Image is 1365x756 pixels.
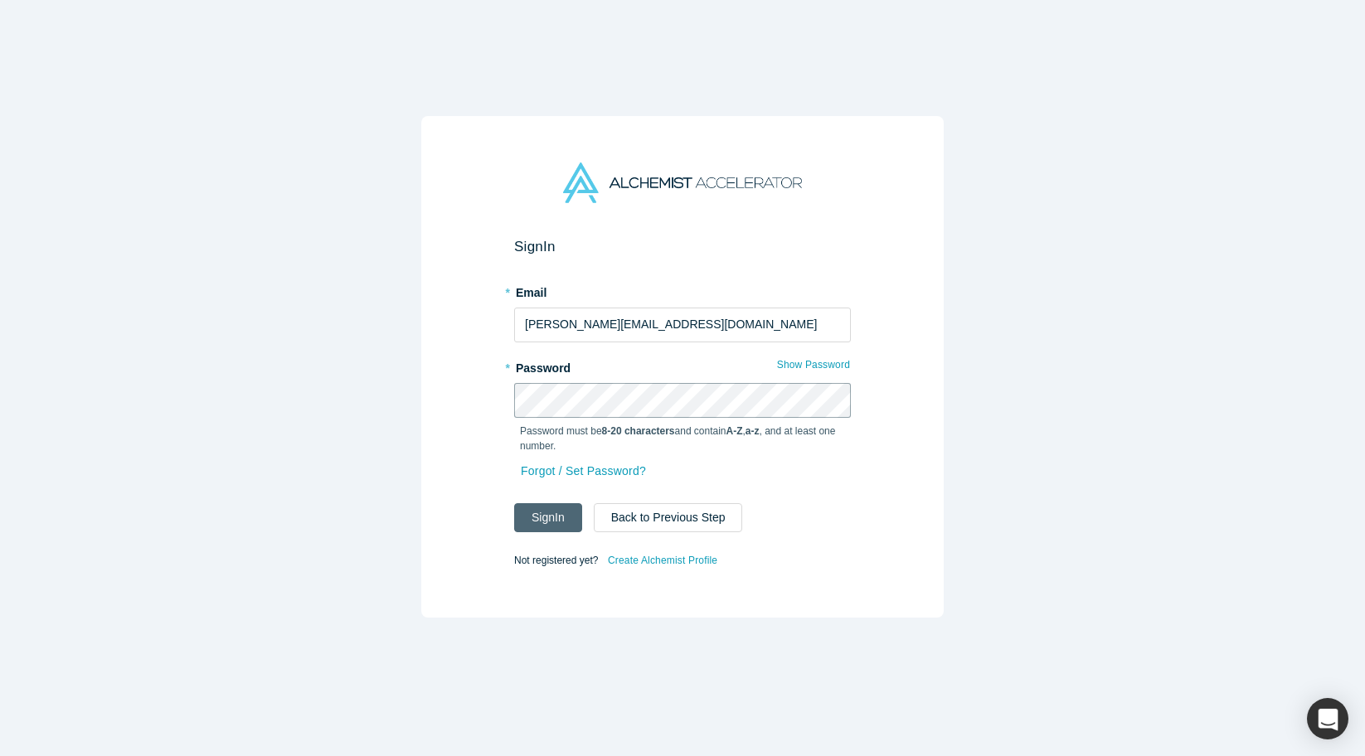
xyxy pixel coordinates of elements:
h2: Sign In [514,238,851,255]
img: Alchemist Accelerator Logo [563,162,802,203]
button: SignIn [514,503,582,532]
span: Not registered yet? [514,554,598,565]
a: Forgot / Set Password? [520,457,647,486]
p: Password must be and contain , , and at least one number. [520,424,845,453]
button: Back to Previous Step [594,503,743,532]
button: Show Password [776,354,851,376]
label: Password [514,354,851,377]
a: Create Alchemist Profile [607,550,718,571]
strong: A-Z [726,425,743,437]
label: Email [514,279,851,302]
strong: a-z [746,425,760,437]
strong: 8-20 characters [602,425,675,437]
